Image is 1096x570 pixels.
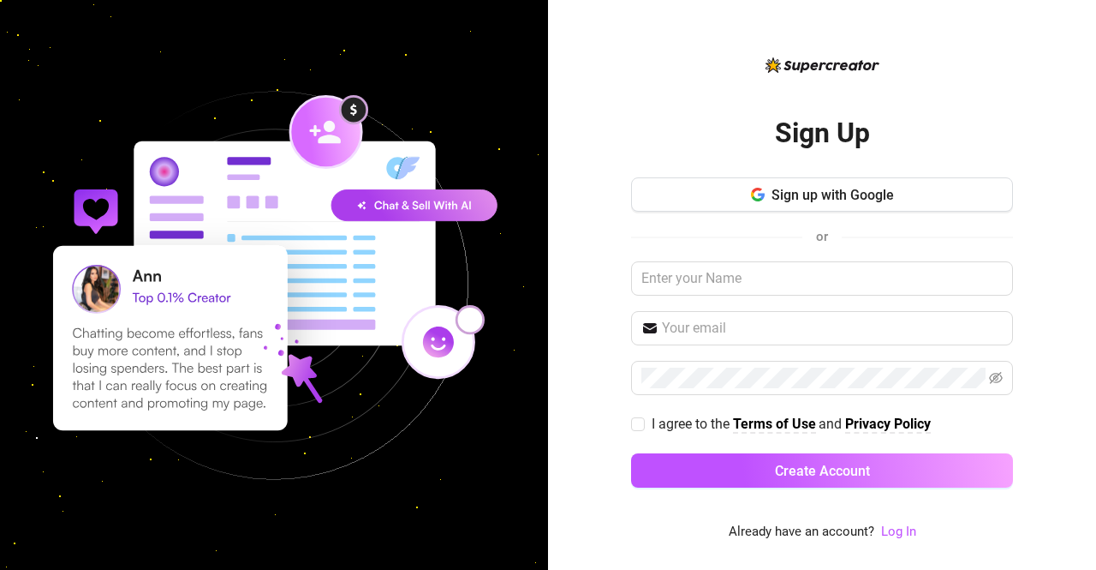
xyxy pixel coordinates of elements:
[845,416,931,432] strong: Privacy Policy
[733,416,816,434] a: Terms of Use
[631,261,1013,296] input: Enter your Name
[775,116,870,151] h2: Sign Up
[819,416,845,432] span: and
[771,187,894,203] span: Sign up with Google
[775,463,870,479] span: Create Account
[765,57,879,73] img: logo-BBDzfeDw.svg
[816,229,828,244] span: or
[652,416,733,432] span: I agree to the
[631,453,1013,488] button: Create Account
[845,416,931,434] a: Privacy Policy
[881,522,916,543] a: Log In
[733,416,816,432] strong: Terms of Use
[881,524,916,539] a: Log In
[662,318,1003,339] input: Your email
[989,371,1003,385] span: eye-invisible
[631,177,1013,212] button: Sign up with Google
[729,522,874,543] span: Already have an account?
